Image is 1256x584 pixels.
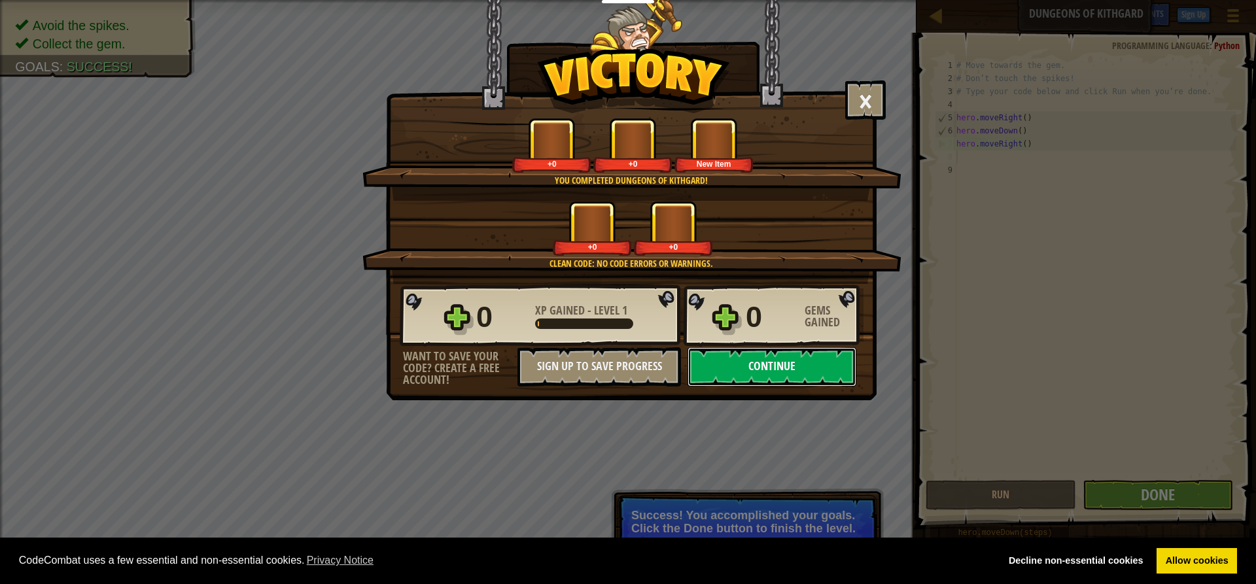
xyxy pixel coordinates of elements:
span: 1 [622,302,627,318]
div: +0 [515,159,589,169]
div: +0 [637,242,710,252]
img: Victory [537,48,730,114]
span: XP Gained [535,302,587,318]
div: 0 [746,296,797,338]
div: Want to save your code? Create a free account! [403,351,517,386]
div: Clean code: no code errors or warnings. [425,257,837,270]
div: - [535,305,627,317]
a: deny cookies [1000,548,1152,574]
div: +0 [596,159,670,169]
button: Continue [688,347,856,386]
div: +0 [555,242,629,252]
div: New Item [677,159,751,169]
button: Sign Up to Save Progress [517,347,681,386]
button: × [845,80,886,120]
div: 0 [476,296,527,338]
a: allow cookies [1157,548,1237,574]
span: Level [591,302,622,318]
div: Gems Gained [805,305,863,328]
div: You completed Dungeons of Kithgard! [425,174,837,187]
a: learn more about cookies [305,551,376,570]
span: CodeCombat uses a few essential and non-essential cookies. [19,551,990,570]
